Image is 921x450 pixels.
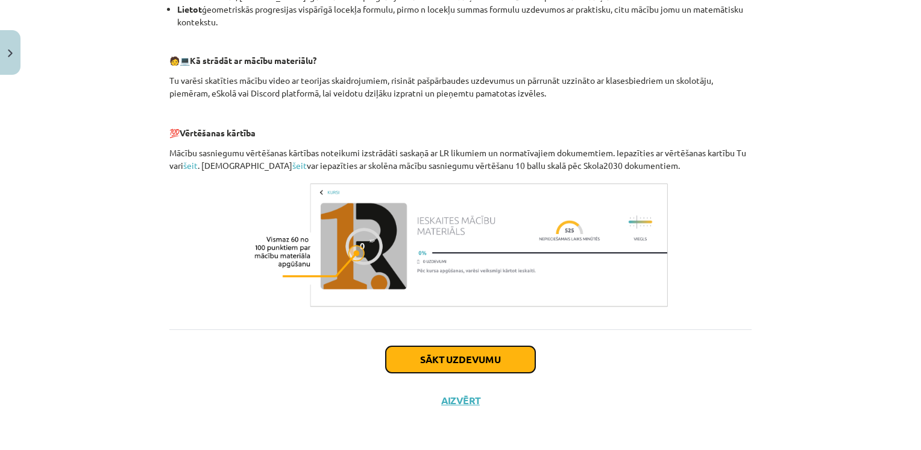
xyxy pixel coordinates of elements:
[169,127,752,139] p: 💯
[183,160,198,171] a: šeit
[8,49,13,57] img: icon-close-lesson-0947bae3869378f0d4975bcd49f059093ad1ed9edebbc8119c70593378902aed.svg
[386,346,535,373] button: Sākt uzdevumu
[180,127,256,138] b: Vērtēšanas kārtība
[177,4,202,14] b: Lietot
[169,147,752,172] p: Mācību sasniegumu vērtēšanas kārtības noteikumi izstrādāti saskaņā ar LR likumiem un normatīvajie...
[292,160,307,171] a: šeit
[169,54,752,67] p: 🧑 💻
[177,3,752,28] li: ģeometriskās progresijas vispārīgā locekļa formulu, pirmo n locekļu summas formulu uzdevumos ar p...
[169,74,752,100] p: Tu varēsi skatīties mācību video ar teorijas skaidrojumiem, risināt pašpārbaudes uzdevumus un pār...
[190,55,316,66] b: Kā strādāt ar mācību materiālu?
[438,395,483,407] button: Aizvērt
